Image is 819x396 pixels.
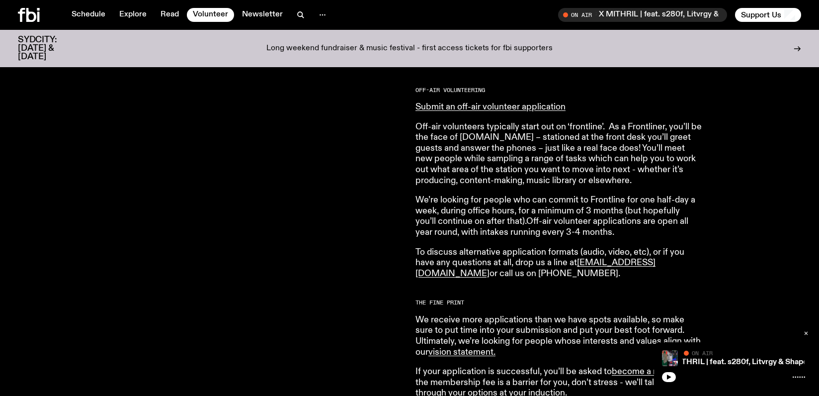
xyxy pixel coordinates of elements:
[415,247,702,280] p: To discuss alternative application formats (audio, video, etc), or if you have any questions at a...
[18,36,82,61] h3: SYDCITY: [DATE] & [DATE]
[735,8,801,22] button: Support Us
[428,348,495,357] a: vision statement.
[113,8,153,22] a: Explore
[415,300,702,305] h2: The Fine Print
[266,44,553,53] p: Long weekend fundraiser & music festival - first access tickets for fbi supporters
[415,122,702,187] p: Off-air volunteers typically start out on ‘frontline’. As a Frontliner, you’ll be the face of [DO...
[415,258,655,278] a: [EMAIL_ADDRESS][DOMAIN_NAME]
[187,8,234,22] a: Volunteer
[415,88,702,93] h2: Off-Air Volunteering
[415,102,566,111] a: Submit an off-air volunteer application
[612,367,686,376] a: become a member
[415,315,702,358] p: We receive more applications than we have spots available, so make sure to put time into your sub...
[236,8,289,22] a: Newsletter
[558,8,727,22] button: On AirDEEP WEB X MITHRIL | feat. s280f, Litvrgy & Shapednoise [PT. 1]
[415,195,702,238] p: We’re looking for people who can commit to Frontline for one half-day a week, during office hours...
[741,10,781,19] span: Support Us
[66,8,111,22] a: Schedule
[692,350,713,356] span: On Air
[155,8,185,22] a: Read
